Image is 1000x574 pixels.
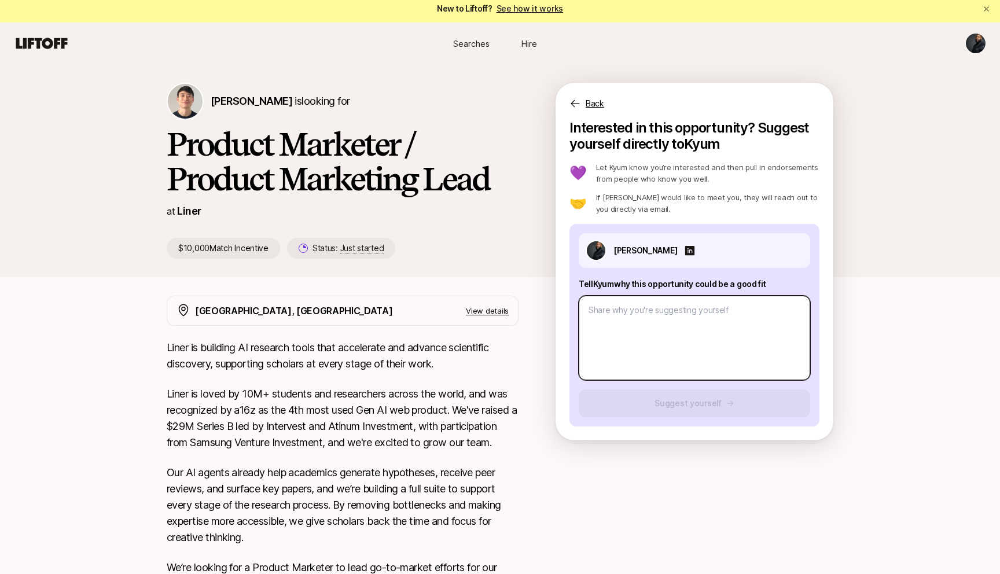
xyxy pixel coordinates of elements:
img: ALV-UjVJPgVewXcyGKU2w-TLhQ3lyxRu69MHYt6qaSd7lKOrByB8Z-6uhQ2Gc9-6uvq6nOmz3YJxJEmJTJ_s37jFVyS-ZSqpV... [587,241,605,260]
p: [GEOGRAPHIC_DATA], [GEOGRAPHIC_DATA] [195,303,392,318]
span: New to Liftoff? [437,2,563,16]
p: Our AI agents already help academics generate hypotheses, receive peer reviews, and surface key p... [167,465,519,546]
span: Just started [340,243,384,253]
p: Liner is loved by 10M+ students and researchers across the world, and was recognized by a16z as t... [167,386,519,451]
img: Easton Evans [966,34,986,53]
img: Kyum Kim [168,84,203,119]
p: [PERSON_NAME] [613,244,677,257]
p: Interested in this opportunity? Suggest yourself directly to Kyum [569,120,819,152]
p: Back [586,97,604,111]
p: Liner is building AI research tools that accelerate and advance scientific discovery, supporting ... [167,340,519,372]
p: 💜 [569,166,587,180]
button: Easton Evans [965,33,986,54]
span: Searches [453,38,490,50]
p: is looking for [211,93,350,109]
p: View details [466,305,509,317]
a: Searches [442,33,500,54]
span: Hire [521,38,537,50]
p: If [PERSON_NAME] would like to meet you, they will reach out to you directly via email. [596,192,819,215]
h1: Product Marketer / Product Marketing Lead [167,127,519,196]
a: Hire [500,33,558,54]
span: [PERSON_NAME] [211,95,292,107]
p: $10,000 Match Incentive [167,238,280,259]
a: See how it works [497,3,564,13]
p: 🤝 [569,196,587,210]
p: Let Kyum know you’re interested and then pull in endorsements from people who know you well. [596,161,819,185]
p: at [167,204,175,219]
p: Tell Kyum why this opportunity could be a good fit [579,277,810,291]
a: Liner [177,205,201,217]
p: Status: [312,241,384,255]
